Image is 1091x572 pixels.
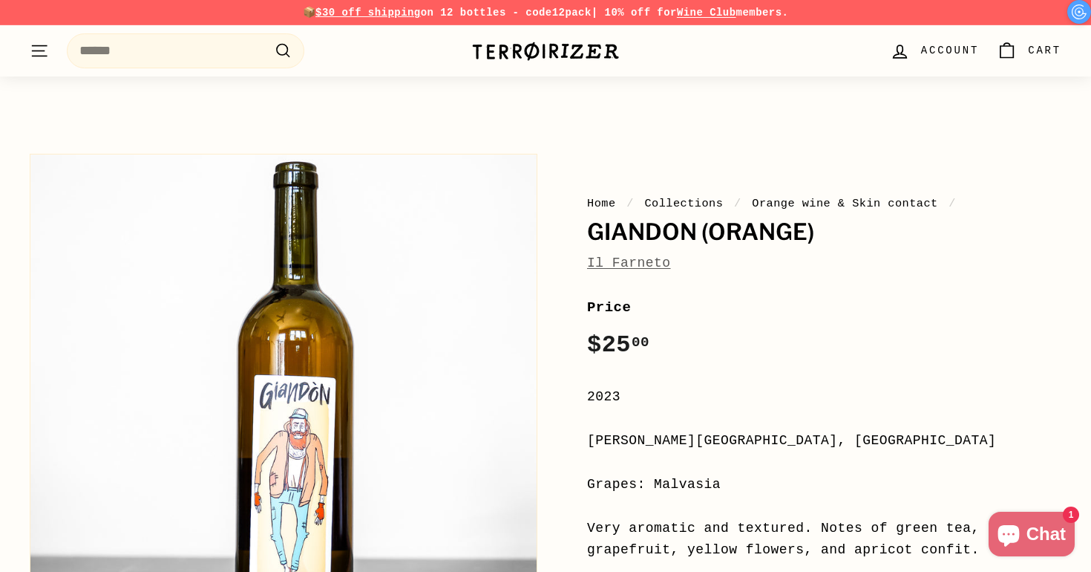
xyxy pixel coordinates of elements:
label: Price [587,296,1061,319]
strong: 12pack [552,7,592,19]
nav: breadcrumbs [587,195,1061,212]
span: / [623,197,638,210]
span: $25 [587,331,649,359]
div: Very aromatic and textured. Notes of green tea, fleshy grapefruit, yellow flowers, and apricot co... [587,518,1061,561]
a: Collections [644,197,723,210]
a: Wine Club [677,7,736,19]
a: Il Farneto [587,256,671,270]
span: / [945,197,960,210]
span: Account [921,42,979,59]
p: 📦 on 12 bottles - code | 10% off for members. [30,4,1061,21]
h1: Giandon (orange) [587,220,1061,245]
span: Cart [1028,42,1061,59]
div: Grapes: Malvasia [587,474,1061,495]
inbox-online-store-chat: Shopify online store chat [984,512,1079,560]
div: 2023 [587,386,1061,408]
span: / [730,197,745,210]
a: Account [881,29,988,73]
a: Home [587,197,616,210]
a: Cart [988,29,1070,73]
sup: 00 [632,334,649,351]
span: $30 off shipping [315,7,421,19]
div: [PERSON_NAME][GEOGRAPHIC_DATA], [GEOGRAPHIC_DATA] [587,430,1061,452]
a: Orange wine & Skin contact [752,197,937,210]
